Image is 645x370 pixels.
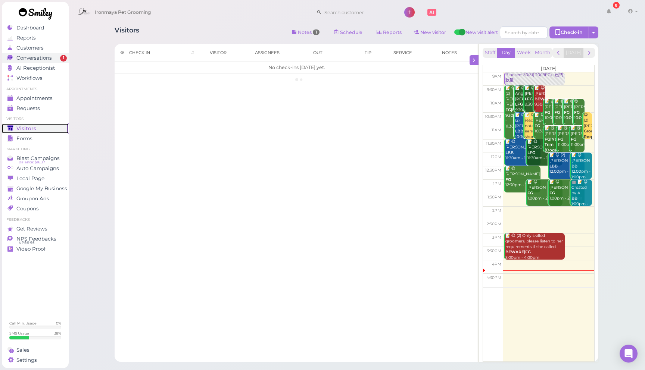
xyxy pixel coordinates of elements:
span: 1 [313,29,320,35]
button: Notes 1 [286,26,326,38]
span: 9:30am [487,87,501,92]
b: LBB [505,150,514,155]
span: Visitors [16,125,36,132]
span: Local Page [16,175,44,182]
b: FG [505,177,511,182]
a: Conversations 1 [2,53,69,63]
span: Balance: $16.37 [19,159,45,165]
span: 3:30pm [487,248,501,253]
div: 😋 [PERSON_NAME] 10:00am - 11:00am [574,99,585,132]
div: 📝 😋 (2) [PERSON_NAME] 11:00am - 12:00pm [544,126,562,170]
span: Sales [16,347,29,353]
a: Settings [2,355,69,365]
span: New visit alert [465,29,498,40]
div: 📝 😋 [PERSON_NAME] 12:00pm - 1:00pm [571,153,592,180]
b: BEWARE|BB [535,97,560,101]
b: FG [574,110,580,115]
div: 📝 😋 [PERSON_NAME] 11:00am - 12:00pm [557,126,575,159]
div: 📝 😋 (2) [PERSON_NAME]. [PERSON_NAME] 9:30am - 11:30am [505,85,516,129]
div: 📝 😋 [PERSON_NAME] 10:00am - 11:00am [544,99,555,132]
span: Workflows [16,75,43,81]
th: Assignees [249,44,307,62]
b: BB [571,164,577,169]
span: Conversations [16,55,52,61]
a: Get Reviews [2,224,69,234]
b: FG [558,137,563,142]
button: Week [515,48,533,58]
div: Blocked: 30(31) 20(19FG) • 已约数量 [505,72,565,83]
a: Google My Business [2,184,69,194]
b: LFG [515,102,523,107]
li: Marketing [2,147,69,152]
b: BB [571,196,577,201]
button: next [583,48,595,58]
td: No check-ins [DATE] yet. [115,62,479,74]
span: Auto Campaigns [16,165,59,172]
button: Staff [483,48,498,58]
a: Coupons [2,204,69,214]
a: Forms [2,134,69,144]
a: Schedule [328,26,369,38]
span: 1:30pm [487,195,501,200]
span: 10:30am [485,114,501,119]
span: 11:30am [486,141,501,146]
li: Feedbacks [2,217,69,222]
a: Reports [371,26,408,38]
button: prev [552,48,564,58]
a: Blast Campaigns Balance: $16.37 [2,153,69,163]
div: 🤖 📝 😋 Created by AI 1:00pm - 2:00pm [571,179,592,212]
div: 📝 😋 [PERSON_NAME] 11:30am - 12:30pm [527,139,563,161]
span: 12:30pm [485,168,501,173]
div: 📝 😋 [PERSON_NAME] 10:00am - 11:00am [554,99,565,132]
input: Search customer [322,6,394,18]
span: 1 [60,55,67,62]
div: # [187,50,199,56]
span: Forms [16,135,32,142]
span: NPS® 95 [19,240,34,246]
b: LBB [549,164,558,169]
b: FG [554,110,560,115]
span: 12pm [491,154,501,159]
span: 11am [492,128,501,132]
div: Check-in [549,26,589,38]
span: 10am [490,101,501,106]
b: FG [535,123,540,128]
h1: Visitors [115,26,139,40]
th: Notes [436,44,479,62]
b: Groomer Requested|BB [584,129,613,139]
span: Requests [16,105,40,112]
div: 38 % [54,331,61,336]
span: Settings [16,357,37,363]
div: 📝 😋 [PERSON_NAME] 9:30am - 10:30am [534,85,545,118]
span: 2:30pm [487,222,501,226]
b: FG [545,110,550,115]
th: Out [308,44,341,62]
span: NPS Feedbacks [16,236,56,242]
b: FG|BB [505,107,518,112]
div: 📝 😋 [PERSON_NAME] 11:00am - 12:00pm [570,126,585,159]
span: 4pm [492,262,501,267]
a: Customers [2,43,69,53]
b: FG [527,191,533,195]
a: Local Page [2,173,69,184]
div: 📝 😋 Angilieca [PERSON_NAME] 9:30am - 10:30am [515,85,526,124]
span: 9am [492,74,501,79]
b: LFG [527,150,535,155]
div: 📝 😋 [PERSON_NAME] 10:00am - 11:00am [564,99,575,132]
th: Visitor [204,44,249,62]
span: Reports [16,35,36,41]
div: 📝 😋 [PERSON_NAME] 1:00pm - 2:00pm [549,179,585,201]
div: Call Min. Usage [9,321,37,326]
span: Blast Campaigns [16,155,60,162]
span: Dashboard [16,25,44,31]
span: 3pm [492,235,501,240]
span: AI Receptionist [16,65,55,71]
span: Google My Business [16,185,67,192]
span: Coupons [16,206,39,212]
a: Video Proof [2,244,69,254]
span: Appointments [16,95,53,101]
span: Customers [16,45,44,51]
b: FG [549,191,555,195]
b: LBB [515,129,523,134]
a: Dashboard [2,23,69,33]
